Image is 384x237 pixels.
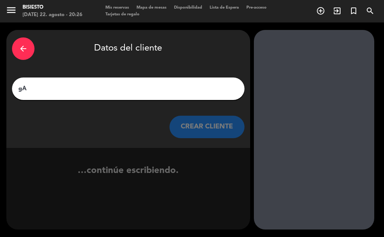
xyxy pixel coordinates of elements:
[133,6,170,10] span: Mapa de mesas
[316,6,325,15] i: add_circle_outline
[18,83,239,94] input: Escriba nombre, correo electrónico o número de teléfono...
[102,12,143,16] span: Tarjetas de regalo
[206,6,243,10] span: Lista de Espera
[170,6,206,10] span: Disponibilidad
[6,4,17,16] i: menu
[169,116,244,138] button: CREAR CLIENTE
[6,164,250,192] div: …continúe escribiendo.
[22,4,82,11] div: Bisiesto
[243,6,270,10] span: Pre-acceso
[366,6,375,15] i: search
[102,6,133,10] span: Mis reservas
[6,4,17,18] button: menu
[333,6,342,15] i: exit_to_app
[349,6,358,15] i: turned_in_not
[19,44,28,53] i: arrow_back
[12,36,244,62] div: Datos del cliente
[22,11,82,19] div: [DATE] 22. agosto - 20:26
